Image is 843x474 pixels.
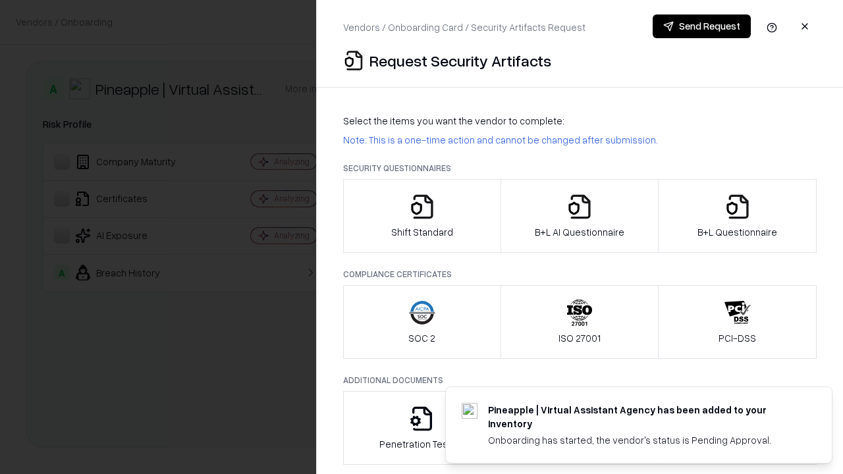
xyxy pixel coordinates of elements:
[558,331,601,345] p: ISO 27001
[343,285,501,359] button: SOC 2
[343,375,817,386] p: Additional Documents
[391,225,453,239] p: Shift Standard
[658,285,817,359] button: PCI-DSS
[535,225,624,239] p: B+L AI Questionnaire
[343,269,817,280] p: Compliance Certificates
[369,50,551,71] p: Request Security Artifacts
[501,179,659,253] button: B+L AI Questionnaire
[343,20,585,34] p: Vendors / Onboarding Card / Security Artifacts Request
[343,133,817,147] p: Note: This is a one-time action and cannot be changed after submission.
[697,225,777,239] p: B+L Questionnaire
[658,179,817,253] button: B+L Questionnaire
[343,391,501,465] button: Penetration Testing
[408,331,435,345] p: SOC 2
[488,433,800,447] div: Onboarding has started, the vendor's status is Pending Approval.
[462,403,477,419] img: trypineapple.com
[379,437,464,451] p: Penetration Testing
[488,403,800,431] div: Pineapple | Virtual Assistant Agency has been added to your inventory
[653,14,751,38] button: Send Request
[343,179,501,253] button: Shift Standard
[343,114,817,128] p: Select the items you want the vendor to complete:
[343,163,817,174] p: Security Questionnaires
[719,331,756,345] p: PCI-DSS
[501,285,659,359] button: ISO 27001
